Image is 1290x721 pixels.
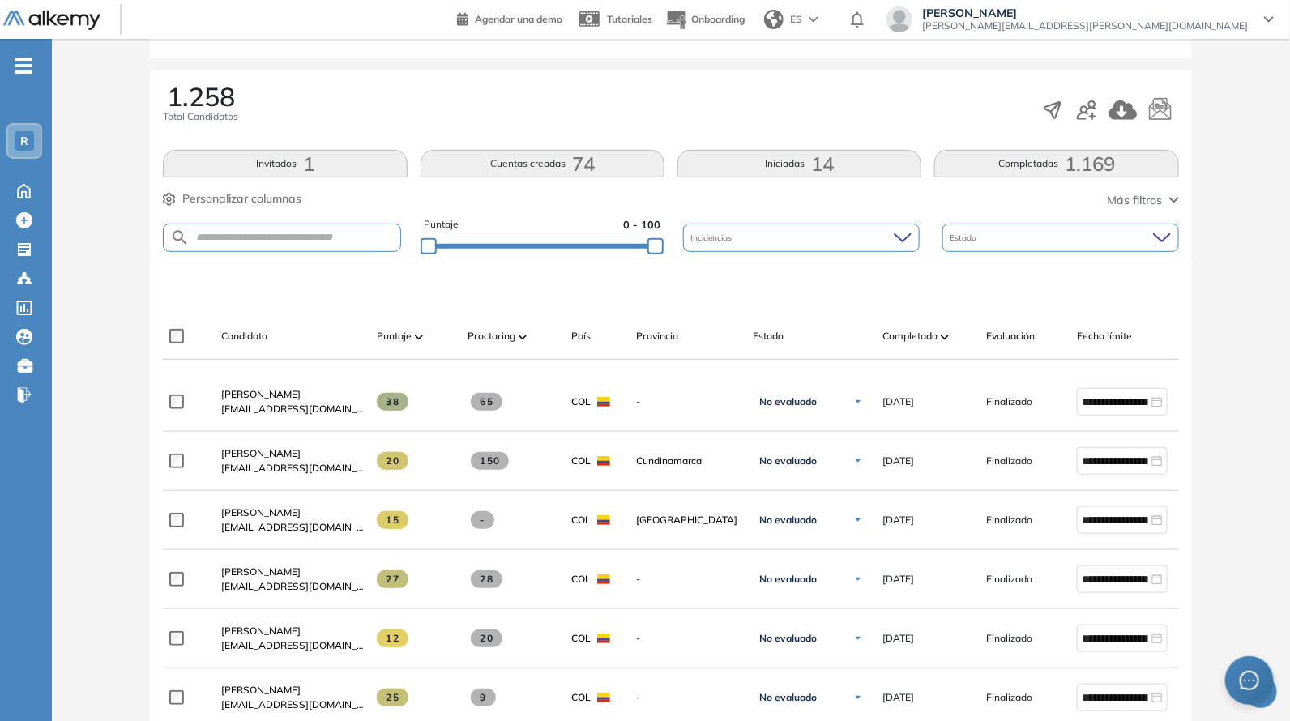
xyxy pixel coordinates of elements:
[882,329,938,343] span: Completado
[853,693,863,702] img: Ícono de flecha
[882,572,914,587] span: [DATE]
[377,629,408,647] span: 12
[221,461,364,476] span: [EMAIL_ADDRESS][DOMAIN_NAME]
[377,570,408,588] span: 27
[597,515,610,525] img: COL
[377,393,408,411] span: 38
[986,329,1035,343] span: Evaluación
[941,335,949,339] img: [missing "en.ARROW_ALT" translation]
[221,506,301,518] span: [PERSON_NAME]
[377,329,412,343] span: Puntaje
[636,329,678,343] span: Provincia
[759,573,817,586] span: No evaluado
[809,16,818,23] img: arrow
[221,683,364,698] a: [PERSON_NAME]
[986,395,1032,409] span: Finalizado
[1108,192,1163,209] span: Más filtros
[986,513,1032,527] span: Finalizado
[519,335,527,339] img: [missing "en.ARROW_ALT" translation]
[597,693,610,702] img: COL
[221,698,364,712] span: [EMAIL_ADDRESS][DOMAIN_NAME]
[3,11,100,31] img: Logo
[182,190,301,207] span: Personalizar columnas
[759,691,817,704] span: No evaluado
[571,690,591,705] span: COL
[221,624,364,638] a: [PERSON_NAME]
[221,684,301,696] span: [PERSON_NAME]
[636,513,740,527] span: [GEOGRAPHIC_DATA]
[759,632,817,645] span: No evaluado
[415,335,423,339] img: [missing "en.ARROW_ALT" translation]
[471,689,496,706] span: 9
[471,629,502,647] span: 20
[1077,329,1132,343] span: Fecha límite
[882,690,914,705] span: [DATE]
[471,452,509,470] span: 150
[764,10,784,29] img: world
[691,232,736,244] span: Incidencias
[221,388,301,400] span: [PERSON_NAME]
[986,572,1032,587] span: Finalizado
[20,134,28,147] span: R
[221,402,364,416] span: [EMAIL_ADDRESS][DOMAIN_NAME]
[759,514,817,527] span: No evaluado
[221,625,301,637] span: [PERSON_NAME]
[471,570,502,588] span: 28
[421,150,664,177] button: Cuentas creadas74
[597,634,610,643] img: COL
[882,631,914,646] span: [DATE]
[597,456,610,466] img: COL
[882,454,914,468] span: [DATE]
[163,150,407,177] button: Invitados1
[636,631,740,646] span: -
[221,520,364,535] span: [EMAIL_ADDRESS][DOMAIN_NAME]
[571,513,591,527] span: COL
[882,395,914,409] span: [DATE]
[853,456,863,466] img: Ícono de flecha
[986,454,1032,468] span: Finalizado
[623,217,660,233] span: 0 - 100
[665,2,745,37] button: Onboarding
[934,150,1178,177] button: Completadas1.169
[677,150,921,177] button: Iniciadas14
[942,224,1179,252] div: Estado
[597,574,610,584] img: COL
[571,631,591,646] span: COL
[221,506,364,520] a: [PERSON_NAME]
[922,19,1248,32] span: [PERSON_NAME][EMAIL_ADDRESS][PERSON_NAME][DOMAIN_NAME]
[571,329,591,343] span: País
[636,690,740,705] span: -
[759,395,817,408] span: No evaluado
[853,515,863,525] img: Ícono de flecha
[636,454,740,468] span: Cundinamarca
[986,690,1032,705] span: Finalizado
[221,638,364,653] span: [EMAIL_ADDRESS][DOMAIN_NAME]
[424,217,459,233] span: Puntaje
[221,329,267,343] span: Candidato
[607,13,652,25] span: Tutoriales
[922,6,1248,19] span: [PERSON_NAME]
[475,13,562,25] span: Agendar una demo
[457,8,562,28] a: Agendar una demo
[377,689,408,706] span: 25
[853,634,863,643] img: Ícono de flecha
[853,397,863,407] img: Ícono de flecha
[790,12,802,27] span: ES
[471,393,502,411] span: 65
[1108,192,1179,209] button: Más filtros
[167,83,235,109] span: 1.258
[950,232,980,244] span: Estado
[636,395,740,409] span: -
[468,329,515,343] span: Proctoring
[636,572,740,587] span: -
[853,574,863,584] img: Ícono de flecha
[221,447,301,459] span: [PERSON_NAME]
[597,397,610,407] img: COL
[571,395,591,409] span: COL
[221,579,364,594] span: [EMAIL_ADDRESS][DOMAIN_NAME]
[170,228,190,248] img: SEARCH_ALT
[471,511,494,529] span: -
[221,446,364,461] a: [PERSON_NAME]
[377,452,408,470] span: 20
[753,329,784,343] span: Estado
